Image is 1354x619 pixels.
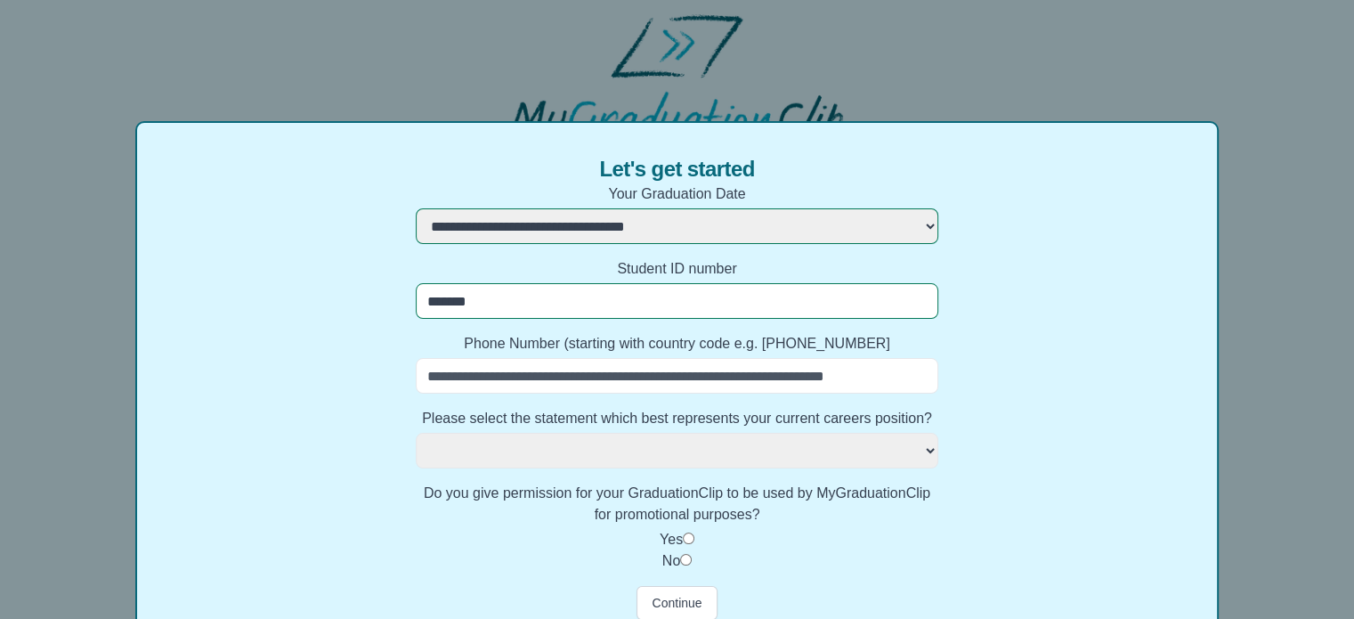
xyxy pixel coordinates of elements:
label: Phone Number (starting with country code e.g. [PHONE_NUMBER] [416,333,937,354]
label: No [662,553,680,568]
label: Yes [660,532,683,547]
span: Let's get started [599,155,754,183]
label: Your Graduation Date [416,183,937,205]
label: Please select the statement which best represents your current careers position? [416,408,937,429]
label: Do you give permission for your GraduationClip to be used by MyGraduationClip for promotional pur... [416,483,937,525]
label: Student ID number [416,258,937,280]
